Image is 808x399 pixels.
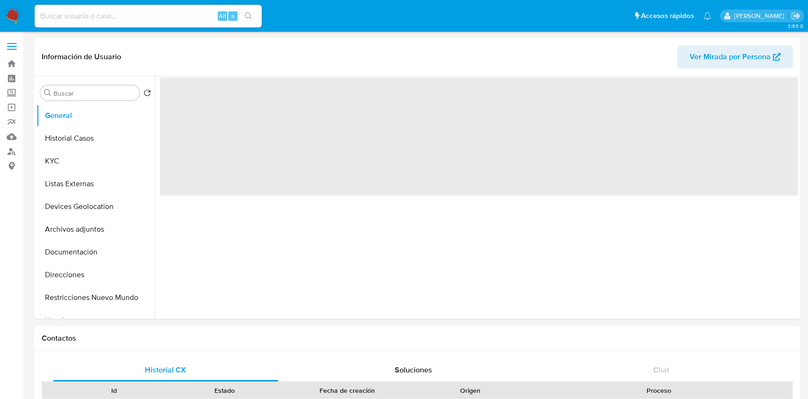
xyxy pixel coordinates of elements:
span: Historial CX [145,364,186,375]
button: Volver al orden por defecto [143,89,151,100]
h1: Contactos [42,334,793,343]
button: Archivos adjuntos [36,218,155,241]
button: search-icon [239,9,258,23]
button: General [36,104,155,127]
button: KYC [36,150,155,172]
div: Origen [421,386,519,395]
div: Proceso [532,386,786,395]
div: Id [65,386,163,395]
button: Restricciones Nuevo Mundo [36,286,155,309]
a: Notificaciones [703,12,711,20]
button: Devices Geolocation [36,195,155,218]
span: s [231,11,234,20]
span: Chat [653,364,669,375]
input: Buscar usuario o caso... [35,10,262,22]
span: Accesos rápidos [641,11,694,21]
span: Ver Mirada por Persona [690,45,771,68]
button: Historial Casos [36,127,155,150]
p: alan.cervantesmartinez@mercadolibre.com.mx [734,11,788,20]
button: Buscar [44,89,52,97]
input: Buscar [53,89,136,98]
h1: Información de Usuario [42,52,121,62]
button: Listas Externas [36,172,155,195]
button: Direcciones [36,263,155,286]
span: ‌ [160,77,798,196]
a: Salir [791,11,801,21]
span: Alt [219,11,226,20]
div: Estado [176,386,274,395]
button: Ver Mirada por Persona [677,45,793,68]
div: Fecha de creación [286,386,408,395]
button: Lista Interna [36,309,155,332]
span: Soluciones [395,364,432,375]
button: Documentación [36,241,155,263]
